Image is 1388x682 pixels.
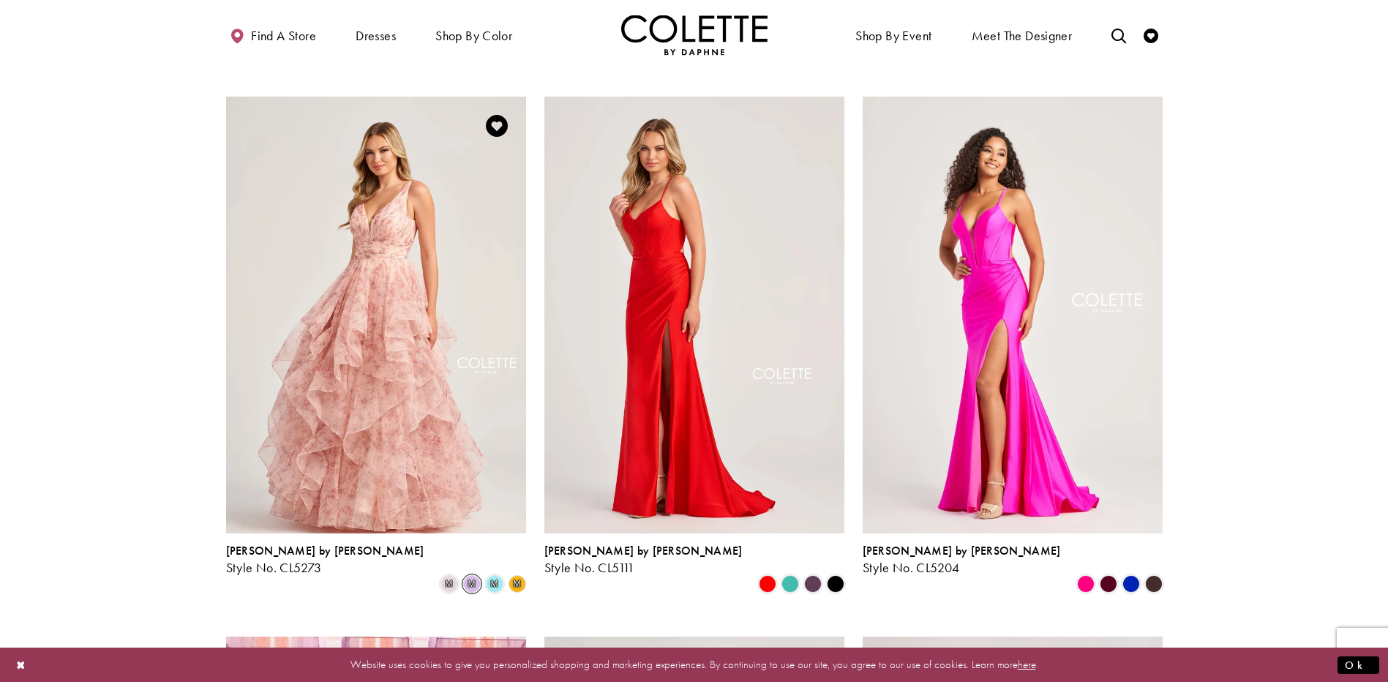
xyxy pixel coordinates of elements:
[251,29,316,43] span: Find a store
[352,15,399,55] span: Dresses
[804,575,822,593] i: Plum
[435,29,512,43] span: Shop by color
[226,544,424,575] div: Colette by Daphne Style No. CL5273
[105,655,1283,675] p: Website uses cookies to give you personalized shopping and marketing experiences. By continuing t...
[356,29,396,43] span: Dresses
[544,543,743,558] span: [PERSON_NAME] by [PERSON_NAME]
[432,15,516,55] span: Shop by color
[852,15,935,55] span: Shop By Event
[781,575,799,593] i: Turquoise
[544,97,844,533] a: Visit Colette by Daphne Style No. CL5111 Page
[1100,575,1117,593] i: Burgundy
[1077,575,1095,593] i: Hot Pink
[481,110,512,141] a: Add to Wishlist
[827,575,844,593] i: Black
[440,575,458,593] i: Pink/Multi
[621,15,768,55] img: Colette by Daphne
[226,97,526,533] a: Visit Colette by Daphne Style No. CL5273 Page
[621,15,768,55] a: Visit Home Page
[509,575,526,593] i: Buttercup/Multi
[226,543,424,558] span: [PERSON_NAME] by [PERSON_NAME]
[1145,575,1163,593] i: Espresso
[544,544,743,575] div: Colette by Daphne Style No. CL5111
[863,559,960,576] span: Style No. CL5204
[1108,15,1130,55] a: Toggle search
[759,575,776,593] i: Red
[9,652,34,678] button: Close Dialog
[463,575,481,593] i: Light Purple/Multi
[968,15,1076,55] a: Meet the designer
[514,580,521,588] span: m
[544,559,635,576] span: Style No. CL5111
[1338,656,1379,674] button: Submit Dialog
[972,29,1073,43] span: Meet the designer
[863,97,1163,533] a: Visit Colette by Daphne Style No. CL5204 Page
[1122,575,1140,593] i: Royal Blue
[863,544,1061,575] div: Colette by Daphne Style No. CL5204
[1140,15,1162,55] a: Check Wishlist
[863,543,1061,558] span: [PERSON_NAME] by [PERSON_NAME]
[486,575,503,593] i: Ice Blue/Multi
[855,29,931,43] span: Shop By Event
[1018,657,1036,672] a: here
[226,559,322,576] span: Style No. CL5273
[226,15,320,55] a: Find a store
